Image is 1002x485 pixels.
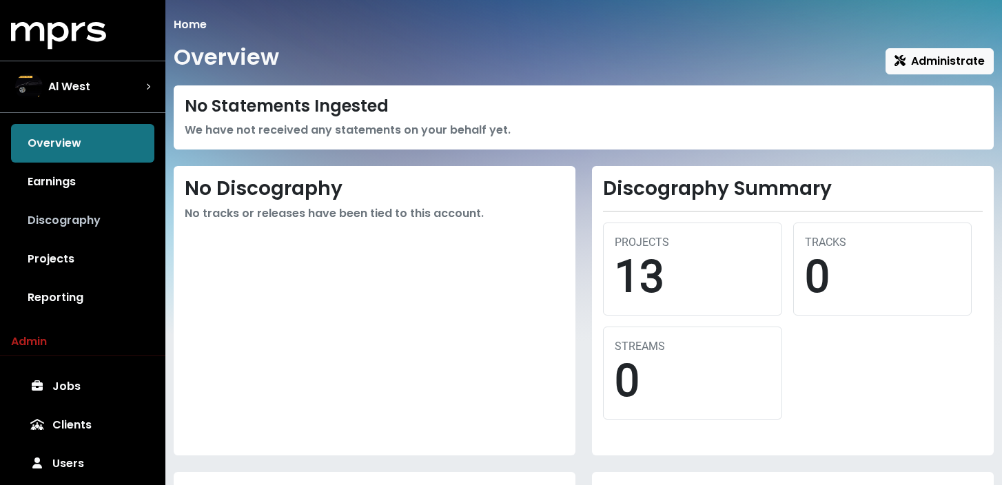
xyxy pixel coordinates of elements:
span: Administrate [894,53,985,69]
div: PROJECTS [615,234,770,251]
a: Reporting [11,278,154,317]
img: The selected account / producer [15,73,43,101]
a: Users [11,444,154,483]
div: TRACKS [805,234,961,251]
h2: No Discography [185,177,564,200]
h1: Overview [174,44,279,70]
div: 0 [805,251,961,304]
li: Home [174,17,207,33]
span: Al West [48,79,90,95]
div: 13 [615,251,770,304]
a: Jobs [11,367,154,406]
a: Projects [11,240,154,278]
div: No tracks or releases have been tied to this account. [185,205,564,222]
h2: Discography Summary [603,177,983,200]
div: We have not received any statements on your behalf yet. [185,122,983,138]
div: STREAMS [615,338,770,355]
a: Discography [11,201,154,240]
button: Administrate [886,48,994,74]
div: 0 [615,355,770,408]
nav: breadcrumb [174,17,994,33]
a: mprs logo [11,27,106,43]
a: Earnings [11,163,154,201]
a: Clients [11,406,154,444]
div: No Statements Ingested [185,96,983,116]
